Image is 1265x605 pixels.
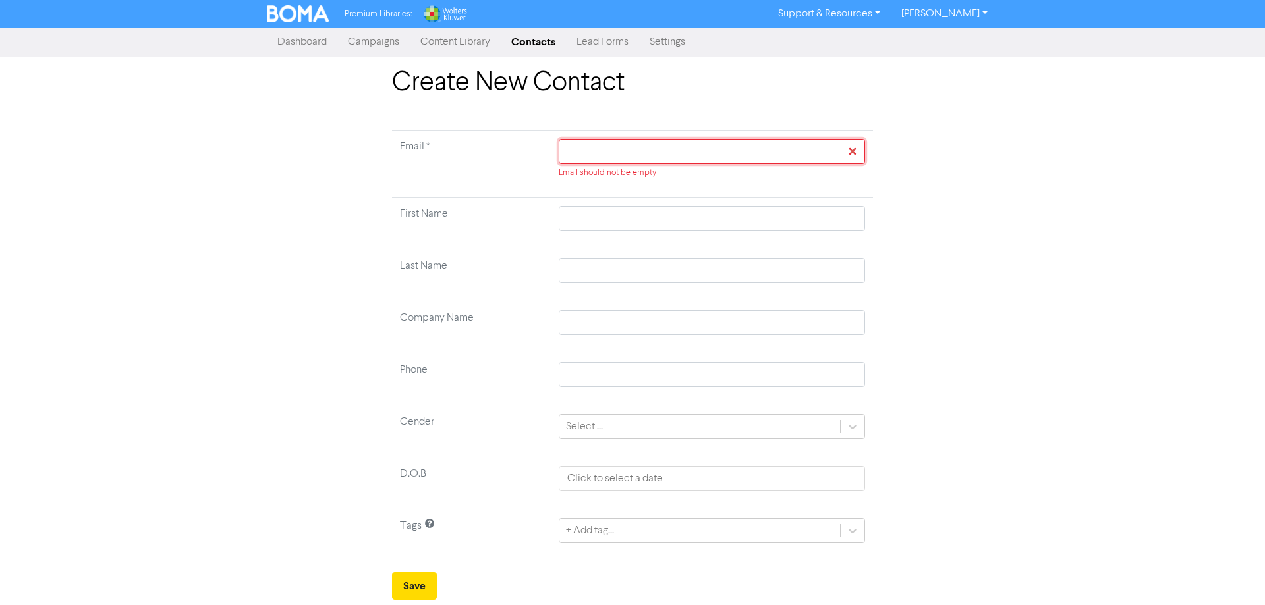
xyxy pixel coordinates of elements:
a: Lead Forms [566,29,639,55]
iframe: Chat Widget [1199,542,1265,605]
td: Gender [392,406,551,458]
a: Contacts [501,29,566,55]
img: BOMA Logo [267,5,329,22]
td: D.O.B [392,458,551,510]
div: + Add tag... [566,523,614,539]
td: First Name [392,198,551,250]
button: Save [392,572,437,600]
a: Dashboard [267,29,337,55]
a: [PERSON_NAME] [891,3,998,24]
td: Required [392,131,551,198]
a: Campaigns [337,29,410,55]
img: Wolters Kluwer [422,5,467,22]
td: Tags [392,510,551,562]
td: Last Name [392,250,551,302]
div: Select ... [566,419,603,434]
a: Support & Resources [768,3,891,24]
td: Phone [392,354,551,406]
div: Email should not be empty [559,167,865,179]
span: Premium Libraries: [345,10,412,18]
td: Company Name [392,302,551,354]
a: Content Library [410,29,501,55]
a: Settings [639,29,696,55]
input: Click to select a date [559,466,865,491]
h1: Create New Contact [392,67,873,99]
